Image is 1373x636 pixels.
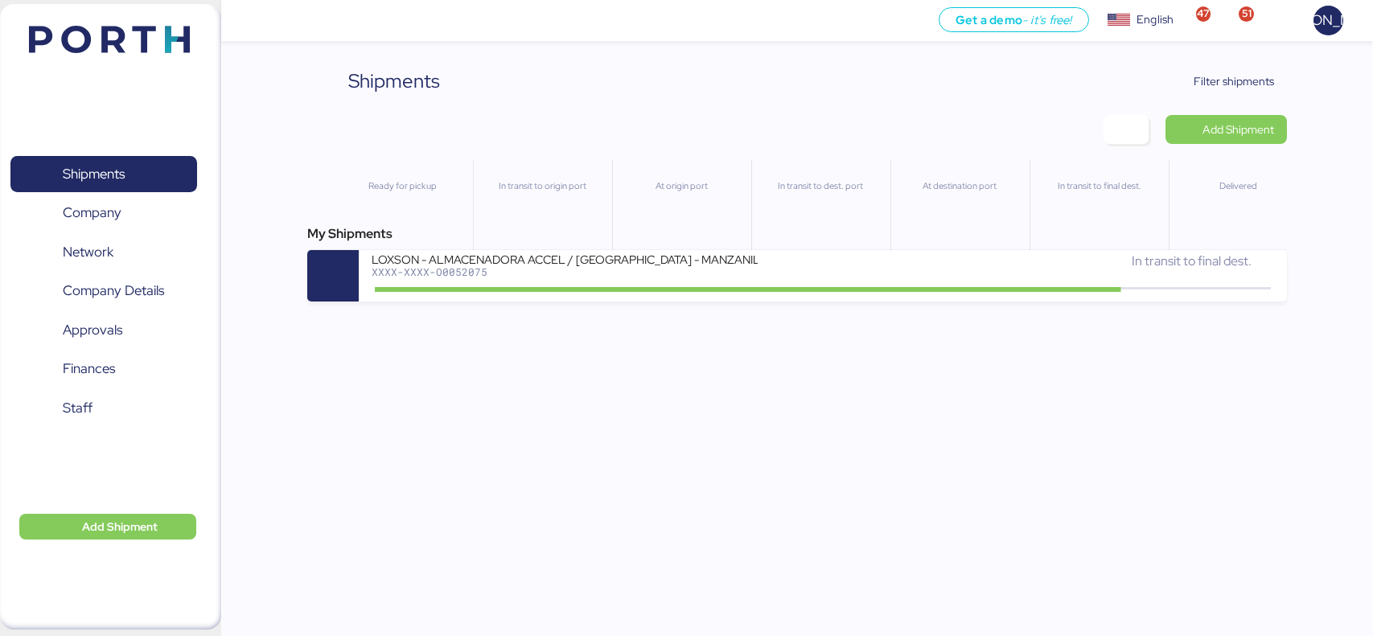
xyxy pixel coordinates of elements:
[63,357,115,380] span: Finances
[758,179,883,193] div: In transit to dest. port
[348,67,440,96] div: Shipments
[10,195,197,232] a: Company
[1194,72,1274,91] span: Filter shipments
[82,517,158,536] span: Add Shipment
[19,514,196,540] button: Add Shipment
[898,179,1022,193] div: At destination port
[10,312,197,349] a: Approvals
[10,156,197,193] a: Shipments
[307,224,1286,244] div: My Shipments
[1176,179,1301,193] div: Delivered
[372,266,758,277] div: XXXX-XXXX-O0052075
[1037,179,1161,193] div: In transit to final dest.
[63,240,113,264] span: Network
[1202,120,1274,139] span: Add Shipment
[231,7,258,35] button: Menu
[63,201,121,224] span: Company
[10,390,197,427] a: Staff
[372,252,758,265] div: LOXSON - ALMACENADORA ACCEL / [GEOGRAPHIC_DATA] - MANZANILLO / MBL: COSU6426645690 - HBL: SZML250...
[1165,115,1287,144] a: Add Shipment
[1132,252,1252,269] span: In transit to final dest.
[1137,11,1174,28] div: English
[339,179,465,193] div: Ready for pickup
[1161,67,1287,96] button: Filter shipments
[63,318,122,342] span: Approvals
[63,396,92,420] span: Staff
[63,162,125,186] span: Shipments
[10,273,197,310] a: Company Details
[619,179,744,193] div: At origin port
[63,279,164,302] span: Company Details
[10,351,197,388] a: Finances
[480,179,605,193] div: In transit to origin port
[10,234,197,271] a: Network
